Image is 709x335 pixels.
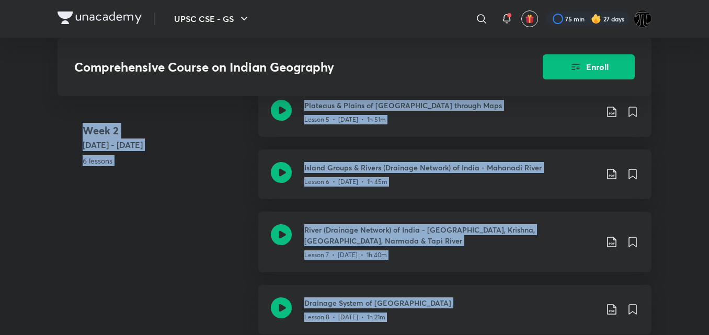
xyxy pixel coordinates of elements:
p: Lesson 6 • [DATE] • 1h 45m [304,177,387,187]
p: Lesson 8 • [DATE] • 1h 21m [304,313,385,322]
img: Watcher [634,10,651,28]
h3: Drainage System of [GEOGRAPHIC_DATA] [304,297,597,308]
h5: [DATE] - [DATE] [83,138,250,151]
p: Lesson 7 • [DATE] • 1h 40m [304,250,387,260]
button: UPSC CSE - GS [168,8,257,29]
h3: River (Drainage Network) of India - [GEOGRAPHIC_DATA], Krishna, [GEOGRAPHIC_DATA], Narmada & Tapi... [304,224,597,246]
img: streak [591,14,601,24]
a: River (Drainage Network) of India - [GEOGRAPHIC_DATA], Krishna, [GEOGRAPHIC_DATA], Narmada & Tapi... [258,212,651,285]
h4: Week 2 [83,123,250,138]
img: Company Logo [58,11,142,24]
h3: Island Groups & Rivers (Drainage Network) of India - Mahanadi River [304,162,597,173]
img: avatar [525,14,534,24]
p: 6 lessons [83,155,250,166]
h3: Plateaus & Plains of [GEOGRAPHIC_DATA] through Maps [304,100,597,111]
h3: Comprehensive Course on Indian Geography [74,60,484,75]
button: avatar [521,10,538,27]
a: Island Groups & Rivers (Drainage Network) of India - Mahanadi RiverLesson 6 • [DATE] • 1h 45m [258,149,651,212]
button: Enroll [543,54,635,79]
a: Company Logo [58,11,142,27]
p: Lesson 5 • [DATE] • 1h 51m [304,115,386,124]
a: Plateaus & Plains of [GEOGRAPHIC_DATA] through MapsLesson 5 • [DATE] • 1h 51m [258,87,651,149]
